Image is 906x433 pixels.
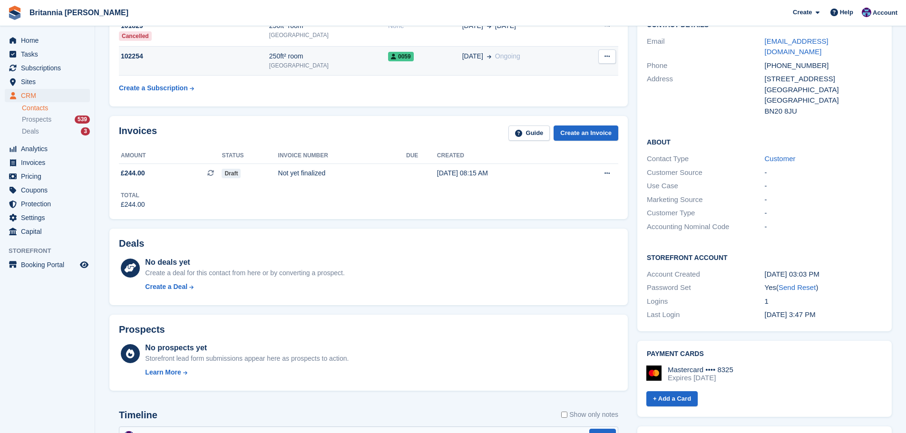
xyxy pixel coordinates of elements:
a: Preview store [78,259,90,270]
div: - [765,221,882,232]
div: - [765,167,882,178]
div: Learn More [145,367,181,377]
div: Storefront lead form submissions appear here as prospects to action. [145,354,349,364]
span: ( ) [776,283,818,291]
a: Prospects 539 [22,115,90,125]
span: [DATE] [462,21,483,31]
a: [EMAIL_ADDRESS][DOMAIN_NAME] [765,37,828,56]
a: Customer [765,154,796,163]
div: 101829 [119,21,269,31]
div: - [765,194,882,205]
div: 102254 [119,51,269,61]
h2: Prospects [119,324,165,335]
th: Status [222,148,278,164]
span: Protection [21,197,78,211]
a: menu [5,197,90,211]
div: Account Created [647,269,764,280]
div: Create a deal for this contact from here or by converting a prospect. [145,268,344,278]
div: Last Login [647,309,764,320]
a: Guide [508,125,550,141]
span: Draft [222,169,241,178]
div: Email [647,36,764,58]
div: Create a Subscription [119,83,188,93]
span: Invoices [21,156,78,169]
th: Due [406,148,437,164]
div: Accounting Nominal Code [647,221,764,232]
img: stora-icon-8386f47178a22dfd0bd8f6a31ec36ba5ce8667c1dd55bd0f319d3a0aa187defe.svg [8,6,22,20]
time: 2025-08-15 14:47:58 UTC [765,310,816,318]
span: £244.00 [121,168,145,178]
div: Cancelled [119,31,152,41]
div: [GEOGRAPHIC_DATA] [765,95,882,106]
div: 1 [765,296,882,307]
a: Deals 3 [22,126,90,136]
span: Storefront [9,246,95,256]
div: [DATE] 03:03 PM [765,269,882,280]
a: menu [5,89,90,102]
h2: Deals [119,238,144,249]
a: menu [5,48,90,61]
a: Contacts [22,104,90,113]
span: Prospects [22,115,51,124]
div: [DATE] 08:15 AM [437,168,567,178]
a: menu [5,225,90,238]
div: Customer Source [647,167,764,178]
span: CRM [21,89,78,102]
span: Sites [21,75,78,88]
div: [GEOGRAPHIC_DATA] [765,85,882,96]
div: Create a Deal [145,282,187,292]
div: 250ft² room [269,51,388,61]
span: [DATE] [495,21,516,31]
a: menu [5,258,90,271]
span: Deals [22,127,39,136]
span: Account [873,8,897,18]
a: + Add a Card [646,391,698,407]
div: Total [121,191,145,200]
div: [GEOGRAPHIC_DATA] [269,61,388,70]
a: Create an Invoice [554,125,618,141]
div: None [388,21,462,31]
span: Help [840,8,853,17]
a: menu [5,156,90,169]
div: Password Set [647,282,764,293]
label: Show only notes [561,410,618,420]
h2: Timeline [119,410,157,421]
h2: About [647,137,882,146]
span: Analytics [21,142,78,155]
th: Created [437,148,567,164]
span: Subscriptions [21,61,78,75]
span: Home [21,34,78,47]
div: [PHONE_NUMBER] [765,60,882,71]
a: menu [5,170,90,183]
div: 3 [81,127,90,135]
div: - [765,181,882,192]
a: Create a Subscription [119,79,194,97]
div: [STREET_ADDRESS] [765,74,882,85]
a: menu [5,75,90,88]
h2: Storefront Account [647,252,882,262]
span: 0059 [388,52,414,61]
span: Create [793,8,812,17]
div: Customer Type [647,208,764,219]
span: Pricing [21,170,78,183]
a: Send Reset [779,283,816,291]
span: Coupons [21,183,78,197]
div: Phone [647,60,764,71]
a: Create a Deal [145,282,344,292]
th: Amount [119,148,222,164]
img: Mastercard Logo [646,366,662,381]
span: Capital [21,225,78,238]
span: Settings [21,211,78,224]
img: Becca Clark [862,8,871,17]
div: Marketing Source [647,194,764,205]
a: menu [5,61,90,75]
div: [GEOGRAPHIC_DATA] [269,31,388,39]
a: menu [5,211,90,224]
div: - [765,208,882,219]
div: Expires [DATE] [668,374,733,382]
span: Ongoing [495,52,520,60]
span: Booking Portal [21,258,78,271]
div: 539 [75,115,90,124]
div: 250ft² room [269,21,388,31]
h2: Invoices [119,125,157,141]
